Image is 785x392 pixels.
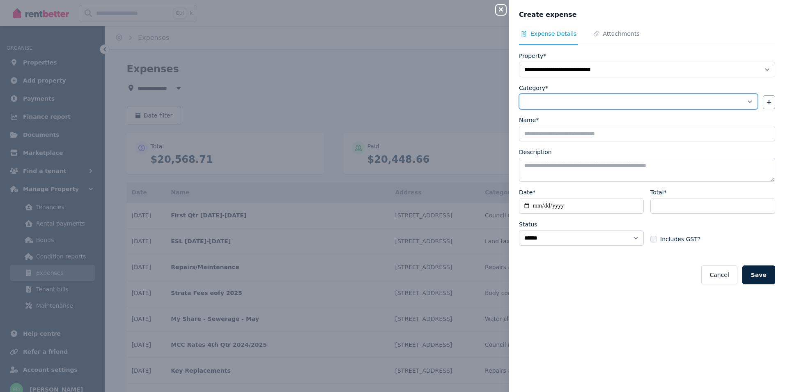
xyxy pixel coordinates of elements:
label: Date* [519,188,535,196]
button: Cancel [701,265,737,284]
button: Save [742,265,775,284]
label: Status [519,220,537,228]
span: Includes GST? [660,235,700,243]
label: Description [519,148,552,156]
label: Total* [650,188,667,196]
nav: Tabs [519,30,775,45]
input: Includes GST? [650,236,657,242]
label: Name* [519,116,539,124]
span: Attachments [603,30,639,38]
label: Property* [519,52,546,60]
label: Category* [519,84,548,92]
span: Create expense [519,10,577,20]
span: Expense Details [530,30,576,38]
